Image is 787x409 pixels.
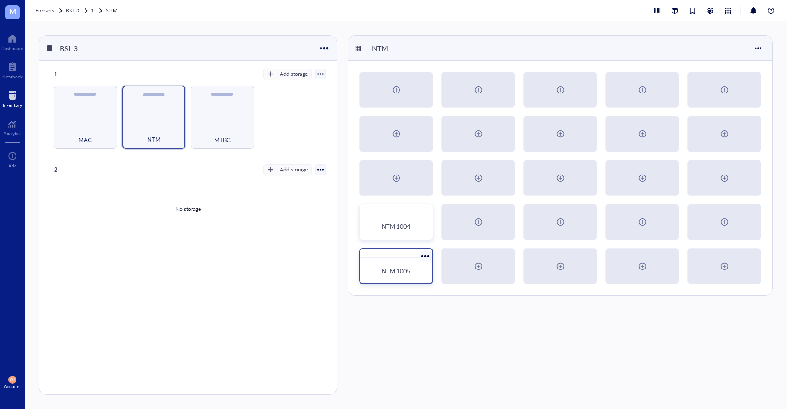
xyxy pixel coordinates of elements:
div: Add [8,163,17,168]
span: MTBC [214,135,231,145]
span: Freezers [35,7,54,14]
span: MAC [78,135,92,145]
div: 2 [50,164,103,176]
a: Analytics [4,117,21,136]
button: Add storage [263,164,312,175]
a: Dashboard [1,31,23,51]
a: Freezers [35,6,64,15]
span: GU [10,378,14,382]
div: Add storage [280,166,308,174]
span: BSL 3 [66,7,79,14]
span: NTM [147,135,161,144]
div: Inventory [3,102,22,108]
div: Notebook [2,74,23,79]
div: Analytics [4,131,21,136]
a: Notebook [2,60,23,79]
div: Dashboard [1,46,23,51]
span: NTM 1004 [382,222,411,230]
span: M [9,6,16,17]
div: BSL 3 [56,41,109,56]
a: BSL 3 [66,6,89,15]
div: Account [4,384,21,389]
div: 1 [50,68,103,80]
div: Add storage [280,70,308,78]
button: Add storage [263,69,312,79]
a: 1NTM [91,6,119,15]
div: No storage [176,205,201,213]
div: NTM [368,41,421,56]
a: Inventory [3,88,22,108]
span: NTM 1005 [382,267,411,275]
